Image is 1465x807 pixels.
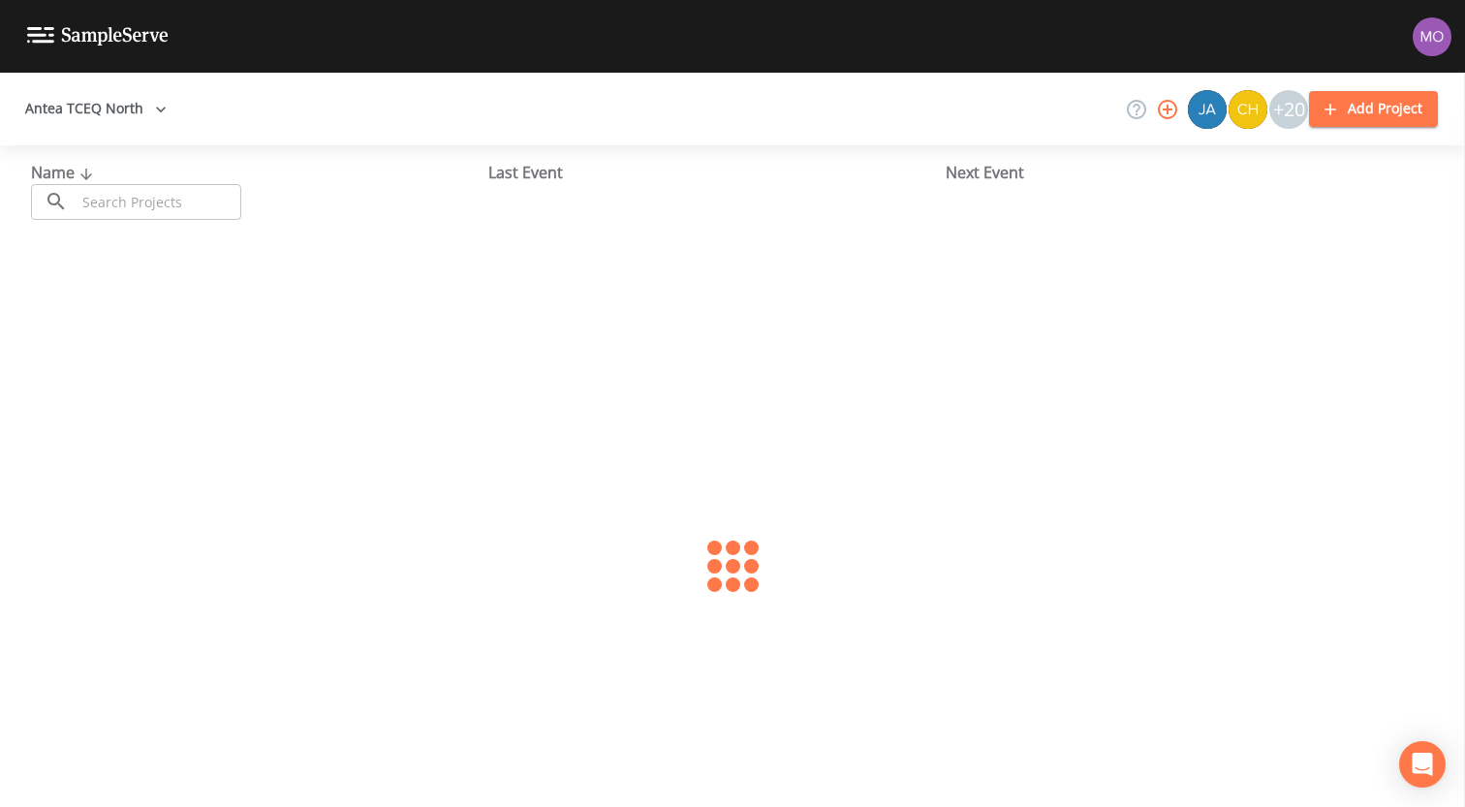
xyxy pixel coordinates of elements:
[1228,90,1268,129] div: Charles Medina
[1229,90,1267,129] img: c74b8b8b1c7a9d34f67c5e0ca157ed15
[17,91,174,127] button: Antea TCEQ North
[488,161,946,184] div: Last Event
[1309,91,1438,127] button: Add Project
[1188,90,1227,129] img: 2e773653e59f91cc345d443c311a9659
[1187,90,1228,129] div: James Whitmire
[1413,17,1451,56] img: 4e251478aba98ce068fb7eae8f78b90c
[1399,741,1446,788] div: Open Intercom Messenger
[946,161,1403,184] div: Next Event
[31,162,98,183] span: Name
[27,27,169,46] img: logo
[1269,90,1308,129] div: +20
[76,184,241,220] input: Search Projects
